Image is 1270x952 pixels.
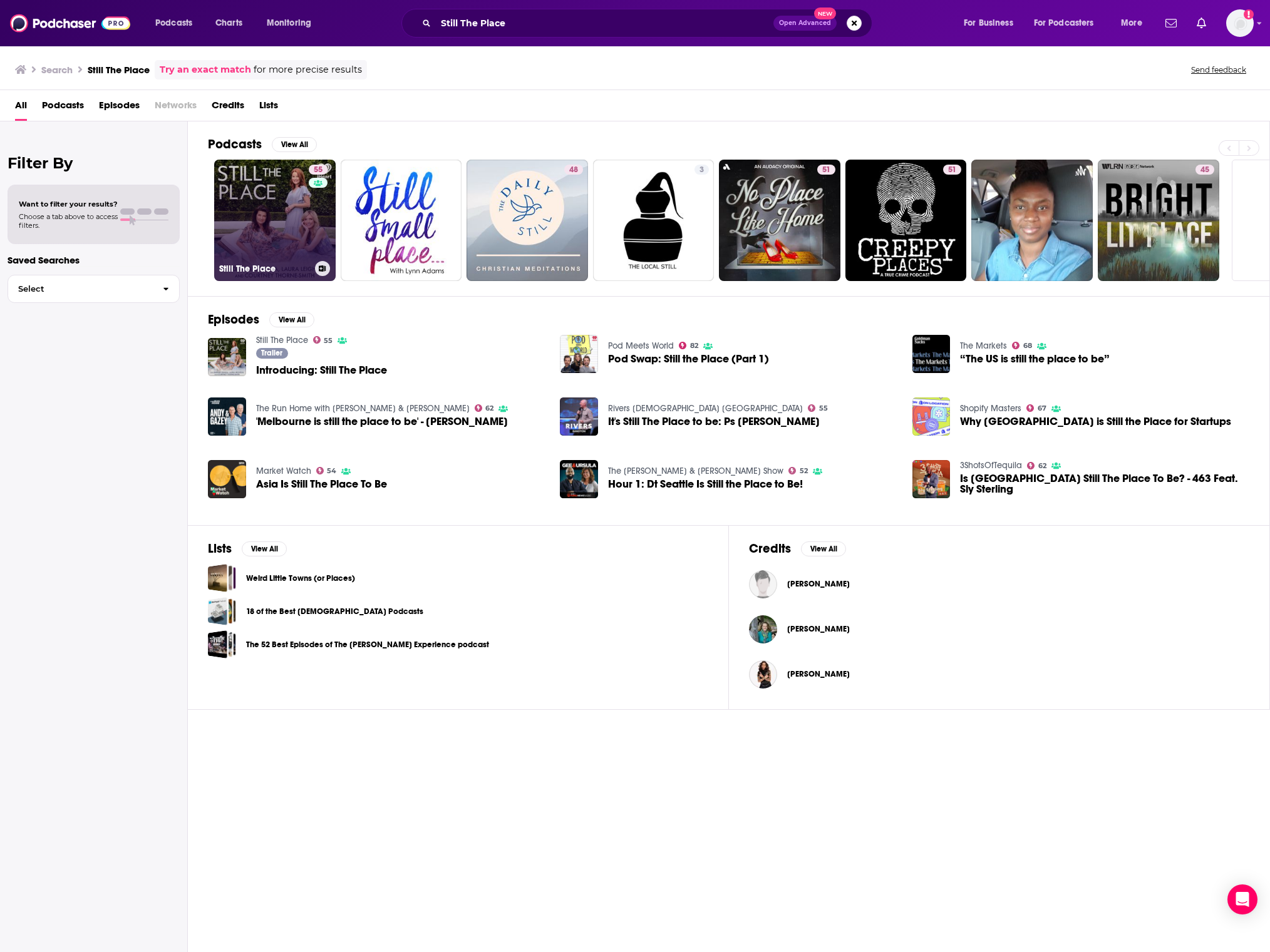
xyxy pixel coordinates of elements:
a: 3 [593,160,715,281]
a: 3 [694,165,709,175]
span: 55 [324,338,333,344]
p: Saved Searches [8,254,180,266]
img: Pod Swap: Still the Place (Part 1) [560,335,598,373]
a: 55 [309,165,328,175]
a: 82 [679,342,698,349]
img: “The US is still the place to be” [912,335,951,373]
a: The Run Home with Andy & Gazey [256,403,470,414]
a: The Gee Scott & Ursula Reutin Show [608,466,783,476]
span: 55 [819,406,828,411]
a: Pod Meets World [608,340,674,351]
a: Weird Little Towns (or Places) [246,571,355,585]
span: [PERSON_NAME] [787,669,850,679]
span: 54 [327,468,336,474]
span: Pod Swap: Still the Place (Part 1) [608,354,769,364]
a: Why San Francisco is Still the Place for Startups [960,416,1231,427]
button: View All [269,312,314,327]
a: 52 [788,467,808,474]
a: It's Still The Place to be: Ps André Olivier [560,397,598,436]
a: 48 [467,160,588,281]
a: Charts [207,13,250,33]
a: 45 [1195,165,1214,175]
div: Open Intercom Messenger [1227,884,1257,914]
a: 67 [1026,404,1046,412]
h2: Credits [749,541,791,556]
a: 45 [1098,160,1219,281]
img: Lindsey Graham [749,660,777,688]
button: open menu [1026,13,1112,33]
a: Podcasts [42,95,84,121]
span: Monitoring [267,14,311,32]
a: The 52 Best Episodes of The [PERSON_NAME] Experience podcast [246,638,489,652]
span: Choose a tab above to access filters. [19,212,118,230]
a: Is London Still The Place To Be? - 463 Feat. Sly Sterling [960,473,1249,494]
a: 62 [1027,462,1046,469]
a: Hour 1: Dt Seattle Is Still the Place to Be! [608,479,803,489]
span: [PERSON_NAME] [787,624,850,634]
a: Is London Still The Place To Be? - 463 Feat. Sly Sterling [912,460,951,498]
a: The Markets [960,340,1007,351]
button: open menu [258,13,328,33]
button: open menu [955,13,1029,33]
img: Introducing: Still The Place [208,338,246,376]
span: It's Still The Place to be: Ps [PERSON_NAME] [608,416,820,427]
a: Credits [212,95,244,121]
h2: Podcasts [208,136,262,152]
span: Is [GEOGRAPHIC_DATA] Still The Place To Be? - 463 Feat. Sly Sterling [960,473,1249,494]
span: 67 [1038,406,1046,411]
span: 68 [1023,343,1032,349]
a: 51 [845,160,967,281]
a: Maria Calanchini [749,570,777,598]
a: Introducing: Still The Place [256,365,387,376]
span: 82 [690,343,698,349]
a: All [15,95,27,121]
img: Asia Is Still The Place To Be [208,460,246,498]
a: 55 [313,336,333,344]
img: Wendy Green [749,615,777,643]
a: 54 [316,467,337,474]
span: 51 [948,164,956,177]
button: Maria CalanchiniMaria Calanchini [749,564,1249,604]
a: Still The Place [256,335,308,345]
span: “The US is still the place to be” [960,354,1110,364]
span: More [1121,14,1142,32]
a: Rivers Church Sandton [608,403,803,414]
button: Wendy GreenWendy Green [749,609,1249,649]
span: Lists [259,95,278,121]
a: Asia Is Still The Place To Be [256,479,387,489]
h3: Search [41,64,73,76]
span: Want to filter your results? [19,200,118,208]
svg: Add a profile image [1244,9,1254,19]
span: Charts [215,14,242,32]
button: Send feedback [1187,64,1250,75]
a: 'Melbourne is still the place to be' - Ben Hayes [208,397,246,436]
a: It's Still The Place to be: Ps André Olivier [608,416,820,427]
a: Weird Little Towns (or Places) [208,564,236,592]
span: For Podcasters [1034,14,1094,32]
a: The 52 Best Episodes of The Joe Rogan Experience podcast [208,630,236,658]
input: Search podcasts, credits, & more... [436,13,773,33]
span: for more precise results [254,63,362,77]
a: 55Still The Place [214,160,336,281]
a: Hour 1: Dt Seattle Is Still the Place to Be! [560,460,598,498]
span: 62 [485,406,493,411]
a: 48 [564,165,583,175]
button: open menu [1112,13,1158,33]
span: 48 [569,164,578,177]
a: PodcastsView All [208,136,317,152]
button: Select [8,275,180,303]
span: New [814,8,837,19]
span: Trailer [261,349,282,357]
button: open menu [147,13,209,33]
h2: Filter By [8,154,180,172]
span: Select [8,285,153,293]
a: Why San Francisco is Still the Place for Startups [912,397,951,436]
